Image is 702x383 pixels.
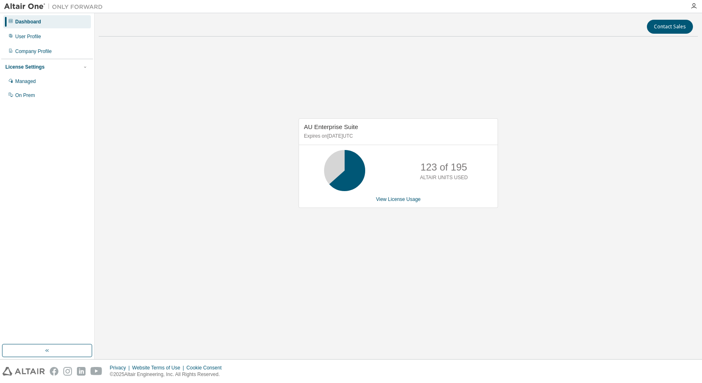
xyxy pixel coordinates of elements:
div: Company Profile [15,48,52,55]
div: License Settings [5,64,44,70]
div: Dashboard [15,18,41,25]
div: On Prem [15,92,35,99]
div: User Profile [15,33,41,40]
img: linkedin.svg [77,367,86,376]
p: 123 of 195 [421,160,467,174]
div: Privacy [110,365,132,371]
img: altair_logo.svg [2,367,45,376]
div: Managed [15,78,36,85]
img: facebook.svg [50,367,58,376]
button: Contact Sales [647,20,693,34]
div: Cookie Consent [186,365,226,371]
p: Expires on [DATE] UTC [304,133,491,140]
a: View License Usage [376,196,421,202]
p: ALTAIR UNITS USED [420,174,468,181]
img: instagram.svg [63,367,72,376]
p: © 2025 Altair Engineering, Inc. All Rights Reserved. [110,371,227,378]
img: youtube.svg [90,367,102,376]
img: Altair One [4,2,107,11]
span: AU Enterprise Suite [304,123,358,130]
div: Website Terms of Use [132,365,186,371]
